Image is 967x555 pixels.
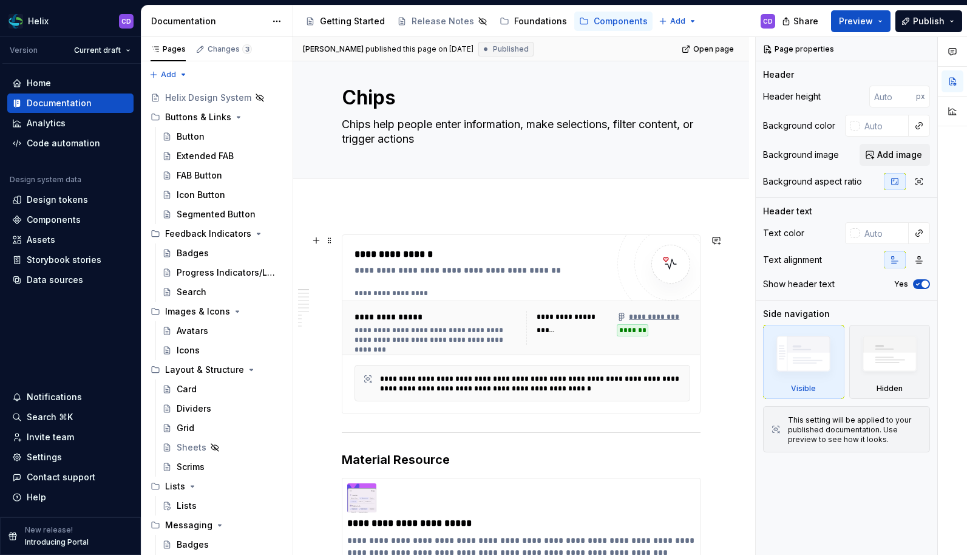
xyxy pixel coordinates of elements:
[177,208,256,220] div: Segmented Button
[27,491,46,503] div: Help
[7,73,134,93] a: Home
[916,92,925,101] p: px
[157,166,288,185] a: FAB Button
[177,150,234,162] div: Extended FAB
[146,516,288,535] div: Messaging
[339,83,698,112] textarea: Chips
[2,8,138,34] button: HelixCD
[157,185,288,205] a: Icon Button
[146,224,288,243] div: Feedback Indicators
[177,500,197,512] div: Lists
[763,149,839,161] div: Background image
[8,14,23,29] img: f6f21888-ac52-4431-a6ea-009a12e2bf23.png
[763,308,830,320] div: Side navigation
[412,15,474,27] div: Release Notes
[25,537,89,547] p: Introducing Portal
[860,144,930,166] button: Add image
[165,111,231,123] div: Buttons & Links
[839,15,873,27] span: Preview
[157,243,288,263] a: Badges
[27,97,92,109] div: Documentation
[208,44,252,54] div: Changes
[157,321,288,341] a: Avatars
[303,44,364,54] span: [PERSON_NAME]
[165,92,251,104] div: Helix Design System
[177,189,225,201] div: Icon Button
[165,480,185,492] div: Lists
[514,15,567,27] div: Foundations
[347,483,376,512] img: 4cBoCPcD2kxFOPpph3XKIzBklwsMYwgbCZYK8H68fL0glQcFcClOttreYSnDpq7XEOsu5ozH0LJZSvU4fT0t56SKXGV_JLMNn...
[300,9,653,33] div: Page tree
[300,12,390,31] a: Getting Started
[27,254,101,266] div: Storybook stories
[763,278,835,290] div: Show header text
[146,477,288,496] div: Lists
[763,120,835,132] div: Background color
[177,441,206,454] div: Sheets
[495,12,572,31] a: Foundations
[793,15,818,27] span: Share
[860,222,909,244] input: Auto
[177,131,205,143] div: Button
[776,10,826,32] button: Share
[242,44,252,54] span: 3
[320,15,385,27] div: Getting Started
[177,539,209,551] div: Badges
[177,325,208,337] div: Avatars
[493,44,529,54] span: Published
[7,270,134,290] a: Data sources
[763,325,844,399] div: Visible
[146,88,288,107] a: Helix Design System
[10,46,38,55] div: Version
[763,90,821,103] div: Header height
[121,16,131,26] div: CD
[177,286,206,298] div: Search
[7,468,134,487] button: Contact support
[763,175,862,188] div: Background aspect ratio
[7,114,134,133] a: Analytics
[157,127,288,146] a: Button
[27,431,74,443] div: Invite team
[146,66,191,83] button: Add
[27,471,95,483] div: Contact support
[157,341,288,360] a: Icons
[7,488,134,507] button: Help
[157,205,288,224] a: Segmented Button
[177,169,222,182] div: FAB Button
[146,302,288,321] div: Images & Icons
[27,274,83,286] div: Data sources
[791,384,816,393] div: Visible
[7,210,134,230] a: Components
[69,42,136,59] button: Current draft
[763,69,794,81] div: Header
[7,190,134,209] a: Design tokens
[157,496,288,516] a: Lists
[157,457,288,477] a: Scrims
[392,12,492,31] a: Release Notes
[763,227,804,239] div: Text color
[860,115,909,137] input: Auto
[913,15,945,27] span: Publish
[27,451,62,463] div: Settings
[655,13,701,30] button: Add
[894,279,908,289] label: Yes
[151,44,186,54] div: Pages
[27,234,55,246] div: Assets
[693,44,734,54] span: Open page
[177,344,200,356] div: Icons
[877,384,903,393] div: Hidden
[25,525,73,535] p: New release!
[849,325,931,399] div: Hidden
[7,250,134,270] a: Storybook stories
[157,380,288,399] a: Card
[177,461,205,473] div: Scrims
[165,305,230,318] div: Images & Icons
[27,137,100,149] div: Code automation
[177,383,197,395] div: Card
[27,391,82,403] div: Notifications
[7,387,134,407] button: Notifications
[146,107,288,127] div: Buttons & Links
[157,535,288,554] a: Badges
[342,451,701,468] h3: Material Resource
[28,15,49,27] div: Helix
